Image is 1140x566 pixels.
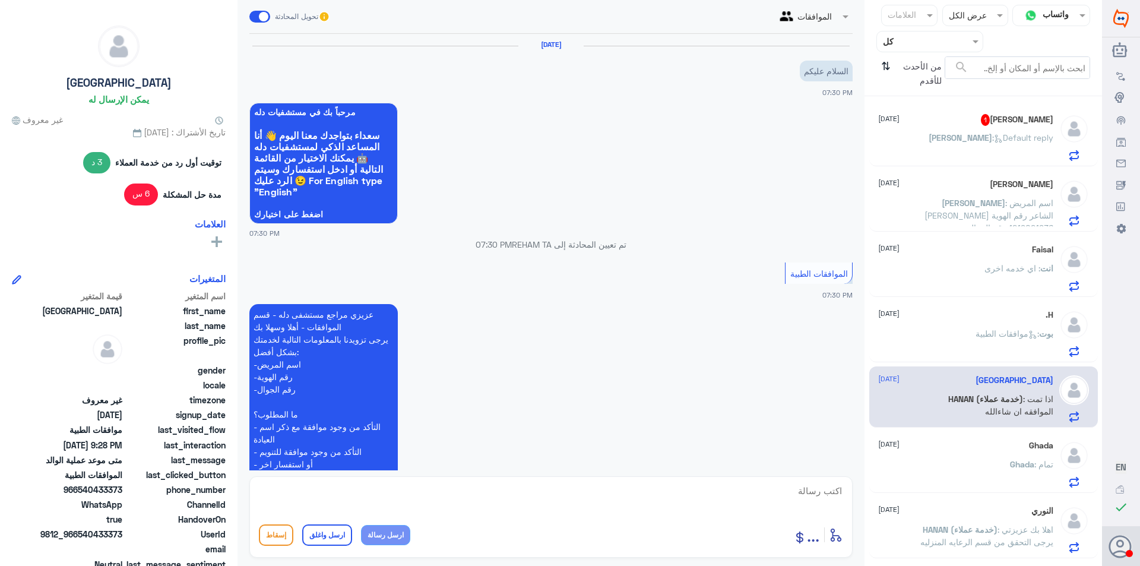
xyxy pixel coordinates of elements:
[12,126,226,138] span: تاريخ الأشتراك : [DATE]
[36,513,122,526] span: true
[36,498,122,511] span: 2
[36,528,122,540] span: 9812_966540433373
[476,239,512,249] span: 07:30 PM
[36,454,122,466] span: متى موعد عملية الوالد
[36,423,122,436] span: موافقات الطبية
[1059,179,1089,209] img: defaultAdmin.png
[125,334,226,362] span: profile_pic
[125,528,226,540] span: UserId
[125,394,226,406] span: timezone
[254,129,393,197] span: سعداء بتواجدك معنا اليوم 👋 أنا المساعد الذكي لمستشفيات دله 🤖 يمكنك الاختيار من القائمة التالية أو...
[125,483,226,496] span: phone_number
[1116,461,1126,473] button: EN
[36,469,122,481] span: الموافقات الطبية
[1059,245,1089,274] img: defaultAdmin.png
[807,521,819,548] button: ...
[125,364,226,377] span: gender
[125,290,226,302] span: اسم المتغير
[12,113,63,126] span: غير معروف
[1039,328,1053,339] span: بوت
[249,304,398,537] p: 1/9/2025, 7:30 PM
[822,291,853,299] span: 07:30 PM
[976,375,1053,385] h5: Turki
[1046,310,1053,320] h5: H.
[36,483,122,496] span: 966540433373
[790,268,848,279] span: الموافقات الطبية
[36,439,122,451] span: 2025-09-01T18:28:04.68Z
[1031,506,1053,516] h5: النوري
[1040,263,1053,273] span: انت
[942,198,1005,208] span: [PERSON_NAME]
[878,439,900,450] span: [DATE]
[36,305,122,317] span: Turki
[878,308,900,319] span: [DATE]
[822,88,853,96] span: 07:30 PM
[302,524,352,546] button: ارسل واغلق
[254,210,393,219] span: اضغط على اختيارك
[36,394,122,406] span: غير معروف
[878,243,900,254] span: [DATE]
[976,328,1039,339] span: : موافقات الطبية
[249,228,280,238] span: 07:30 PM
[881,56,891,87] i: ⇅
[254,107,393,117] span: مرحباً بك في مستشفيات دله
[125,379,226,391] span: locale
[36,543,122,555] span: null
[1029,441,1053,451] h5: Ghada
[1110,535,1132,558] button: الصورة الشخصية
[1059,310,1089,340] img: defaultAdmin.png
[125,423,226,436] span: last_visited_flow
[1032,245,1053,255] h5: Faisal
[518,40,584,49] h6: [DATE]
[125,320,226,332] span: last_name
[125,454,226,466] span: last_message
[195,219,226,229] h6: العلامات
[36,290,122,302] span: قيمة المتغير
[878,374,900,384] span: [DATE]
[948,394,1023,404] span: HANAN (خدمة عملاء)
[886,8,916,24] div: العلامات
[895,56,945,91] span: من الأحدث للأقدم
[36,409,122,421] span: 2025-09-01T15:32:03.98Z
[954,60,968,74] span: search
[1022,7,1040,24] img: whatsapp.png
[163,188,221,201] span: مدة حل المشكلة
[878,504,900,515] span: [DATE]
[66,76,172,90] h5: [GEOGRAPHIC_DATA]
[1059,114,1089,144] img: defaultAdmin.png
[83,152,111,173] span: 3 د
[1116,461,1126,472] span: EN
[929,132,992,143] span: [PERSON_NAME]
[125,469,226,481] span: last_clicked_button
[945,57,1090,78] input: ابحث بالإسم أو المكان أو إلخ..
[259,524,293,546] button: إسقاط
[125,439,226,451] span: last_interaction
[124,184,159,205] span: 6 س
[800,61,853,81] p: 1/9/2025, 7:30 PM
[189,273,226,284] h6: المتغيرات
[36,364,122,377] span: null
[981,114,990,126] span: 1
[249,238,853,251] p: تم تعيين المحادثة إلى REHAM TA
[990,179,1053,189] h5: Abdullah Alshaer
[361,525,410,545] button: ارسل رسالة
[99,26,139,67] img: defaultAdmin.png
[1034,459,1053,469] span: : تمام
[1059,441,1089,470] img: defaultAdmin.png
[1059,375,1089,405] img: defaultAdmin.png
[878,113,900,124] span: [DATE]
[954,58,968,77] button: search
[125,498,226,511] span: ChannelId
[1010,459,1034,469] span: Ghada
[125,513,226,526] span: HandoverOn
[115,156,221,169] span: توقيت أول رد من خدمة العملاء
[992,132,1053,143] span: : Default reply
[878,178,900,188] span: [DATE]
[125,409,226,421] span: signup_date
[807,524,819,545] span: ...
[36,379,122,391] span: null
[981,114,1053,126] h5: Abdullah
[125,305,226,317] span: first_name
[275,11,318,22] span: تحويل المحادثة
[1113,9,1129,28] img: Widebot Logo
